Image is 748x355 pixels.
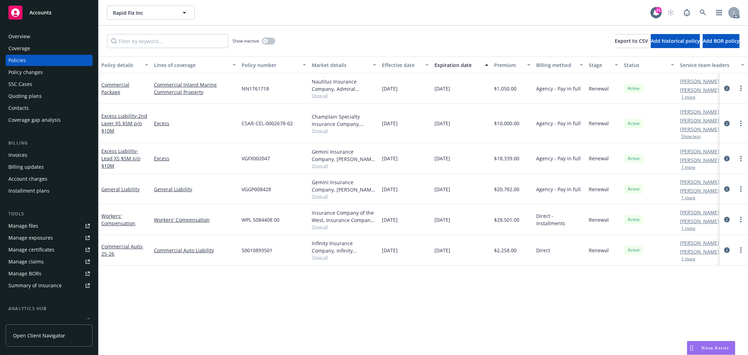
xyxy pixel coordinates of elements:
[432,56,491,73] button: Expiration date
[627,247,641,253] span: Active
[737,119,745,128] a: more
[101,113,147,134] a: Excess Liability
[494,120,519,127] span: $10,000.00
[680,108,719,115] a: [PERSON_NAME]
[737,154,745,163] a: more
[589,85,609,92] span: Renewal
[651,34,700,48] button: Add historical policy
[8,244,54,255] div: Manage certificates
[681,95,695,99] button: 1 more
[6,280,93,291] a: Summary of insurance
[536,186,581,193] span: Agency - Pay in full
[8,79,32,90] div: SSC Cases
[434,247,450,254] span: [DATE]
[6,185,93,196] a: Installment plans
[312,78,376,93] div: Nautilus Insurance Company, Admiral Insurance Group ([PERSON_NAME] Corporation), RT Specialty Ins...
[680,187,719,194] a: [PERSON_NAME]
[491,56,533,73] button: Premium
[627,186,641,192] span: Active
[312,148,376,163] div: Gemini Insurance Company, [PERSON_NAME] Corporation, [GEOGRAPHIC_DATA]
[533,56,586,73] button: Billing method
[536,247,550,254] span: Direct
[680,156,719,164] a: [PERSON_NAME]
[382,120,398,127] span: [DATE]
[312,128,376,134] span: Show all
[687,341,735,355] button: Nova Assist
[680,209,719,216] a: [PERSON_NAME]
[8,149,27,161] div: Invoices
[696,6,710,20] a: Search
[655,7,662,13] div: 21
[113,9,174,16] span: Rapid Fix Inc
[434,61,481,69] div: Expiration date
[589,61,611,69] div: Stage
[382,61,421,69] div: Effective date
[101,113,147,134] span: - 2nd Layer XS $5M p/o $10M
[242,247,272,254] span: 50010893501
[723,154,731,163] a: circleInformation
[8,31,30,42] div: Overview
[154,88,236,96] a: Commercial Property
[621,56,677,73] button: Status
[6,149,93,161] a: Invoices
[680,117,719,124] a: [PERSON_NAME]
[680,6,694,20] a: Report a Bug
[681,134,701,139] button: Show less
[680,178,719,186] a: [PERSON_NAME]
[382,216,398,223] span: [DATE]
[6,173,93,185] a: Account charges
[494,155,519,162] span: $18,339.00
[702,345,729,351] span: Nova Assist
[6,43,93,54] a: Coverage
[312,163,376,169] span: Show all
[737,84,745,93] a: more
[6,79,93,90] a: SSC Cases
[6,315,93,326] a: Loss summary generator
[627,216,641,223] span: Active
[681,257,695,261] button: 1 more
[8,315,67,326] div: Loss summary generator
[434,120,450,127] span: [DATE]
[6,220,93,232] a: Manage files
[589,155,609,162] span: Renewal
[651,38,700,44] span: Add historical policy
[680,217,719,225] a: [PERSON_NAME]
[8,114,61,126] div: Coverage gap analysis
[494,85,517,92] span: $1,050.00
[615,38,648,44] span: Export to CSV
[312,254,376,260] span: Show all
[101,148,140,169] span: - Lead XS $5M p/o $10M
[29,10,52,15] span: Accounts
[589,120,609,127] span: Renewal
[8,268,41,279] div: Manage BORs
[233,38,259,44] span: Show inactive
[8,232,53,243] div: Manage exposures
[99,56,151,73] button: Policy details
[6,268,93,279] a: Manage BORs
[154,81,236,88] a: Commercial Inland Marine
[6,161,93,173] a: Billing updates
[723,84,731,93] a: circleInformation
[712,6,726,20] a: Switch app
[6,232,93,243] a: Manage exposures
[8,173,47,185] div: Account charges
[536,155,581,162] span: Agency - Pay in full
[8,280,62,291] div: Summary of insurance
[154,216,236,223] a: Workers' Compensation
[151,56,239,73] button: Lines of coverage
[8,185,49,196] div: Installment plans
[536,212,583,227] span: Direct - Installments
[494,247,517,254] span: $2,258.00
[8,91,42,102] div: Quoting plans
[589,216,609,223] span: Renewal
[586,56,621,73] button: Stage
[536,61,575,69] div: Billing method
[589,186,609,193] span: Renewal
[101,243,143,257] a: Commercial Auto
[723,185,731,193] a: circleInformation
[6,91,93,102] a: Quoting plans
[723,246,731,254] a: circleInformation
[6,305,93,312] div: Analytics hub
[101,148,140,169] a: Excess Liability
[681,196,695,200] button: 1 more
